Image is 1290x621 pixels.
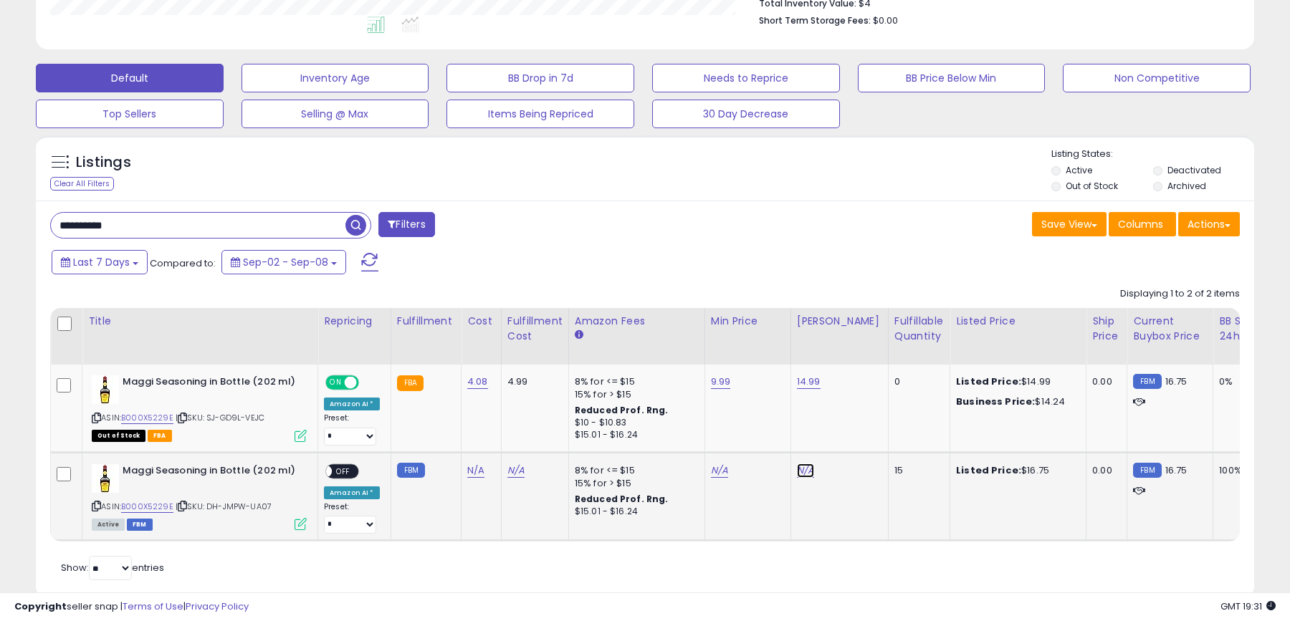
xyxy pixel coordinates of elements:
span: Sep-02 - Sep-08 [243,255,328,269]
button: Inventory Age [242,64,429,92]
label: Deactivated [1167,164,1221,176]
div: Min Price [711,314,785,329]
label: Out of Stock [1066,180,1118,192]
span: Show: entries [61,561,164,574]
b: Reduced Prof. Rng. [575,493,669,505]
span: Columns [1118,217,1163,231]
strong: Copyright [14,600,67,613]
a: N/A [467,463,484,478]
button: Sep-02 - Sep-08 [221,250,346,274]
button: Last 7 Days [52,250,148,274]
a: 4.08 [467,375,488,389]
div: $14.24 [956,395,1075,408]
small: FBM [1133,374,1161,389]
a: B000X5229E [121,501,173,513]
div: Title [88,314,312,329]
h5: Listings [76,153,131,173]
div: ASIN: [92,375,307,441]
div: 4.99 [507,375,558,388]
div: Amazon AI * [324,486,380,499]
span: | SKU: DH-JMPW-UA07 [176,501,272,512]
span: Compared to: [150,256,216,270]
div: BB Share 24h. [1219,314,1271,344]
p: Listing States: [1051,148,1253,161]
small: Amazon Fees. [575,329,583,342]
div: Preset: [324,413,380,446]
b: Business Price: [956,395,1035,408]
div: $14.99 [956,375,1075,388]
b: Short Term Storage Fees: [759,14,871,27]
div: 0 [894,375,939,388]
button: 30 Day Decrease [652,100,840,128]
button: Filters [378,212,434,237]
div: 8% for <= $15 [575,464,694,477]
button: Default [36,64,224,92]
button: Columns [1109,212,1176,236]
div: $16.75 [956,464,1075,477]
a: B000X5229E [121,412,173,424]
div: seller snap | | [14,600,249,614]
button: Non Competitive [1063,64,1251,92]
label: Active [1066,164,1092,176]
div: ASIN: [92,464,307,529]
div: Preset: [324,502,380,534]
div: $15.01 - $16.24 [575,506,694,518]
span: | SKU: SJ-GD9L-VEJC [176,412,264,423]
span: ON [327,377,345,389]
small: FBA [397,375,424,391]
div: Displaying 1 to 2 of 2 items [1120,287,1240,301]
a: Terms of Use [123,600,183,613]
div: 0.00 [1092,375,1116,388]
b: Listed Price: [956,375,1021,388]
div: Cost [467,314,495,329]
span: FBM [127,519,153,531]
button: Top Sellers [36,100,224,128]
small: FBM [1133,463,1161,478]
div: Fulfillable Quantity [894,314,944,344]
button: BB Drop in 7d [446,64,634,92]
div: $10 - $10.83 [575,417,694,429]
label: Archived [1167,180,1206,192]
span: 2025-09-17 19:31 GMT [1220,600,1276,613]
button: Items Being Repriced [446,100,634,128]
a: N/A [507,463,525,478]
span: FBA [148,430,172,442]
div: Fulfillment [397,314,455,329]
div: Amazon Fees [575,314,699,329]
button: Actions [1178,212,1240,236]
span: All listings that are currently out of stock and unavailable for purchase on Amazon [92,430,145,442]
span: OFF [332,465,355,477]
button: Save View [1032,212,1107,236]
b: Reduced Prof. Rng. [575,404,669,416]
a: 14.99 [797,375,821,389]
a: 9.99 [711,375,731,389]
b: Listed Price: [956,463,1021,477]
div: $15.01 - $16.24 [575,429,694,441]
span: $0.00 [873,14,898,27]
b: Maggi Seasoning in Bottle (202 ml) [123,464,297,481]
span: Last 7 Days [73,255,130,269]
span: 16.75 [1165,375,1188,388]
img: 31Tee8GUuDL._SL40_.jpg [92,464,119,493]
div: Listed Price [956,314,1080,329]
small: FBM [397,463,425,478]
button: Needs to Reprice [652,64,840,92]
div: 15% for > $15 [575,388,694,401]
div: Fulfillment Cost [507,314,563,344]
div: 15 [894,464,939,477]
div: 0.00 [1092,464,1116,477]
span: OFF [357,377,380,389]
b: Maggi Seasoning in Bottle (202 ml) [123,375,297,393]
button: BB Price Below Min [858,64,1046,92]
a: N/A [797,463,814,478]
span: All listings currently available for purchase on Amazon [92,519,125,531]
div: Amazon AI * [324,398,380,410]
div: 15% for > $15 [575,477,694,490]
button: Selling @ Max [242,100,429,128]
div: [PERSON_NAME] [797,314,882,329]
span: 16.75 [1165,463,1188,477]
a: N/A [711,463,728,478]
div: Clear All Filters [50,177,114,191]
img: 31Tee8GUuDL._SL40_.jpg [92,375,119,404]
div: 0% [1219,375,1266,388]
